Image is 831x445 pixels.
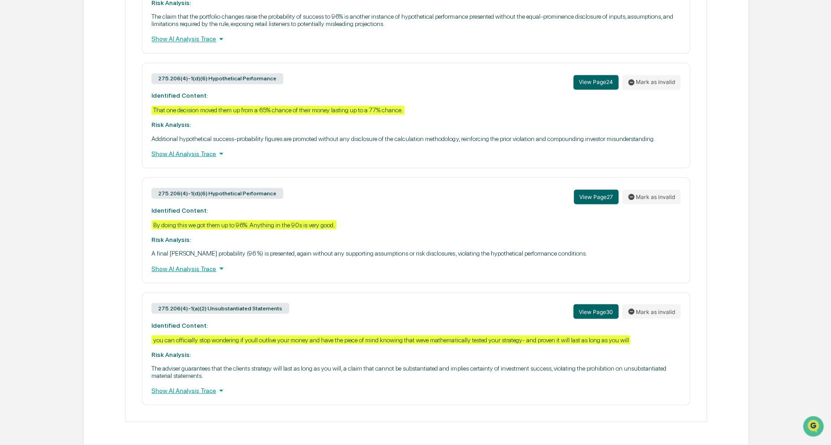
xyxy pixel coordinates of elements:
[41,79,125,86] div: We're available if you need us!
[151,263,680,273] div: Show AI Analysis Trace
[151,335,630,344] div: you can officially stop wondering if youll outlive your money and have the piece of mind knowing ...
[18,162,59,171] span: Preclearance
[9,180,16,187] div: 🔎
[151,364,680,379] p: The adviser guarantees that the clients strategy will last as long as you will, a claim that cann...
[76,124,79,131] span: •
[151,135,680,142] p: Additional hypothetical success-probability figures are promoted without any disclosure of the ca...
[41,69,150,79] div: Start new chat
[19,69,36,86] img: 8933085812038_c878075ebb4cc5468115_72.jpg
[9,101,61,108] div: Past conversations
[5,175,61,192] a: 🔎Data Lookup
[151,351,191,358] strong: Risk Analysis:
[151,13,680,27] p: The claim that the portfolio changes raise the probability of success to 96% is another instance ...
[622,304,680,319] button: Mark as invalid
[151,34,680,44] div: Show AI Analysis Trace
[155,72,166,83] button: Start new chat
[9,162,16,170] div: 🖐️
[9,19,166,33] p: How can we help?
[62,158,117,174] a: 🗄️Attestations
[5,158,62,174] a: 🖐️Preclearance
[64,201,110,208] a: Powered byPylon
[622,189,680,204] button: Mark as invalid
[141,99,166,110] button: See all
[81,124,99,131] span: [DATE]
[573,304,618,319] button: View Page30
[9,69,26,86] img: 1746055101610-c473b297-6a78-478c-a979-82029cc54cd1
[9,115,24,130] img: Sigrid Alegria
[18,179,57,188] span: Data Lookup
[151,236,191,243] strong: Risk Analysis:
[151,92,208,99] strong: Identified Content:
[151,249,680,257] p: A final [PERSON_NAME] probability (96 %) is presented, again without any supporting assumptions o...
[573,75,618,89] button: View Page24
[802,415,826,440] iframe: Open customer support
[28,124,74,131] span: [PERSON_NAME]
[151,121,191,128] strong: Risk Analysis:
[622,75,680,89] button: Mark as invalid
[151,206,208,214] strong: Identified Content:
[151,188,283,199] div: 275.206(4)-1(d)(6) Hypothetical Performance
[151,148,680,158] div: Show AI Analysis Trace
[151,73,283,84] div: 275.206(4)-1(d)(6) Hypothetical Performance
[91,201,110,208] span: Pylon
[151,220,337,229] div: By doing this we got them up to 96%. Anything in the 90s is very good.
[151,105,405,115] div: That one decision moved them up from a 65% chance of their money lasting up to a 77% chance.
[151,385,680,395] div: Show AI Analysis Trace
[151,321,208,329] strong: Identified Content:
[151,303,289,314] div: 275.206(4)-1(a)(2) Unsubstantiated Statements
[574,189,618,204] button: View Page27
[75,162,113,171] span: Attestations
[66,162,73,170] div: 🗄️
